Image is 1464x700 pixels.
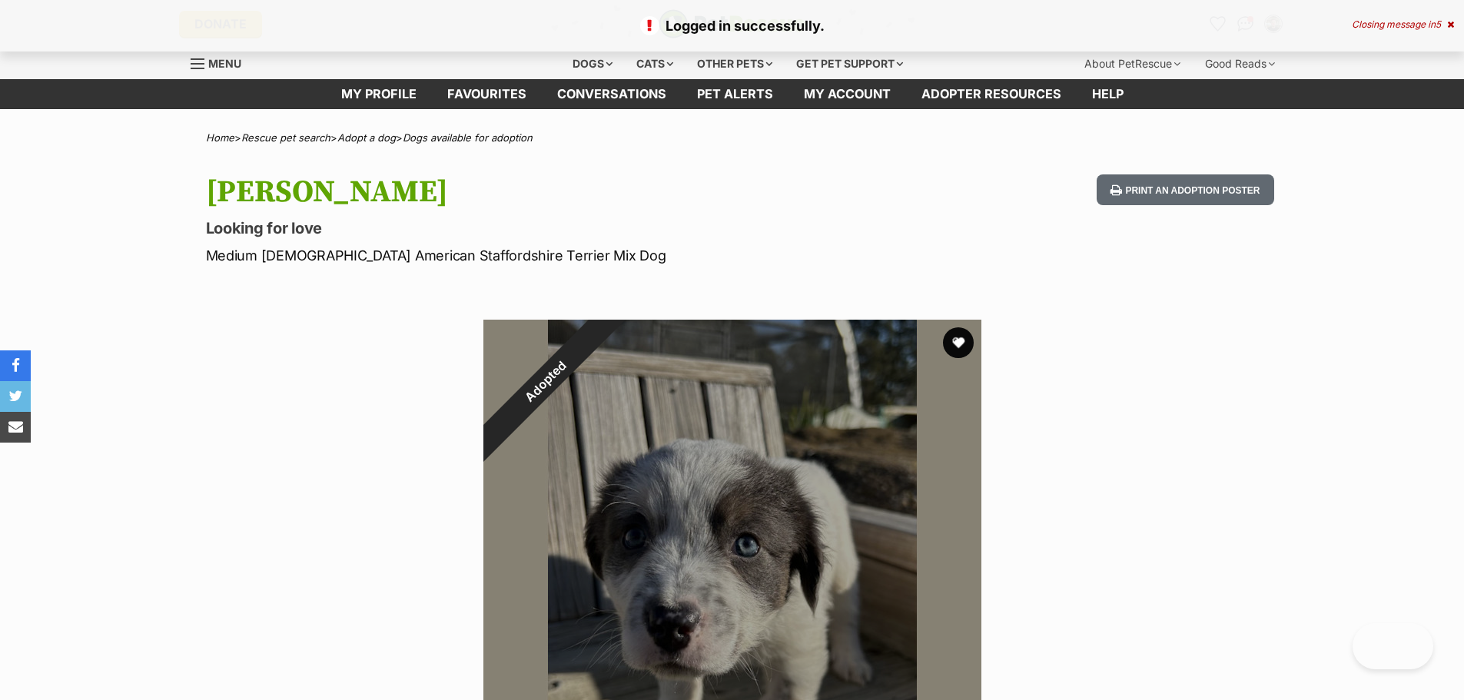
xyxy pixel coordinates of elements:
div: Get pet support [785,48,914,79]
a: Menu [191,48,252,76]
a: Adopter resources [906,79,1077,109]
div: Dogs [562,48,623,79]
span: Menu [208,57,241,70]
span: 5 [1436,18,1441,30]
a: Help [1077,79,1139,109]
button: favourite [943,327,974,358]
div: About PetRescue [1074,48,1191,79]
a: My profile [326,79,432,109]
div: Good Reads [1194,48,1286,79]
a: Pet alerts [682,79,788,109]
p: Logged in successfully. [15,15,1449,36]
h1: [PERSON_NAME] [206,174,856,210]
div: Other pets [686,48,783,79]
div: Adopted [448,284,642,479]
div: Closing message in [1352,19,1454,30]
iframe: Help Scout Beacon - Open [1353,623,1433,669]
a: conversations [542,79,682,109]
div: > > > [168,132,1297,144]
a: Dogs available for adoption [403,131,533,144]
a: My account [788,79,906,109]
p: Looking for love [206,217,856,239]
div: Cats [626,48,684,79]
a: Adopt a dog [337,131,396,144]
p: Medium [DEMOGRAPHIC_DATA] American Staffordshire Terrier Mix Dog [206,245,856,266]
a: Home [206,131,234,144]
a: Favourites [432,79,542,109]
button: Print an adoption poster [1097,174,1273,206]
a: Rescue pet search [241,131,330,144]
